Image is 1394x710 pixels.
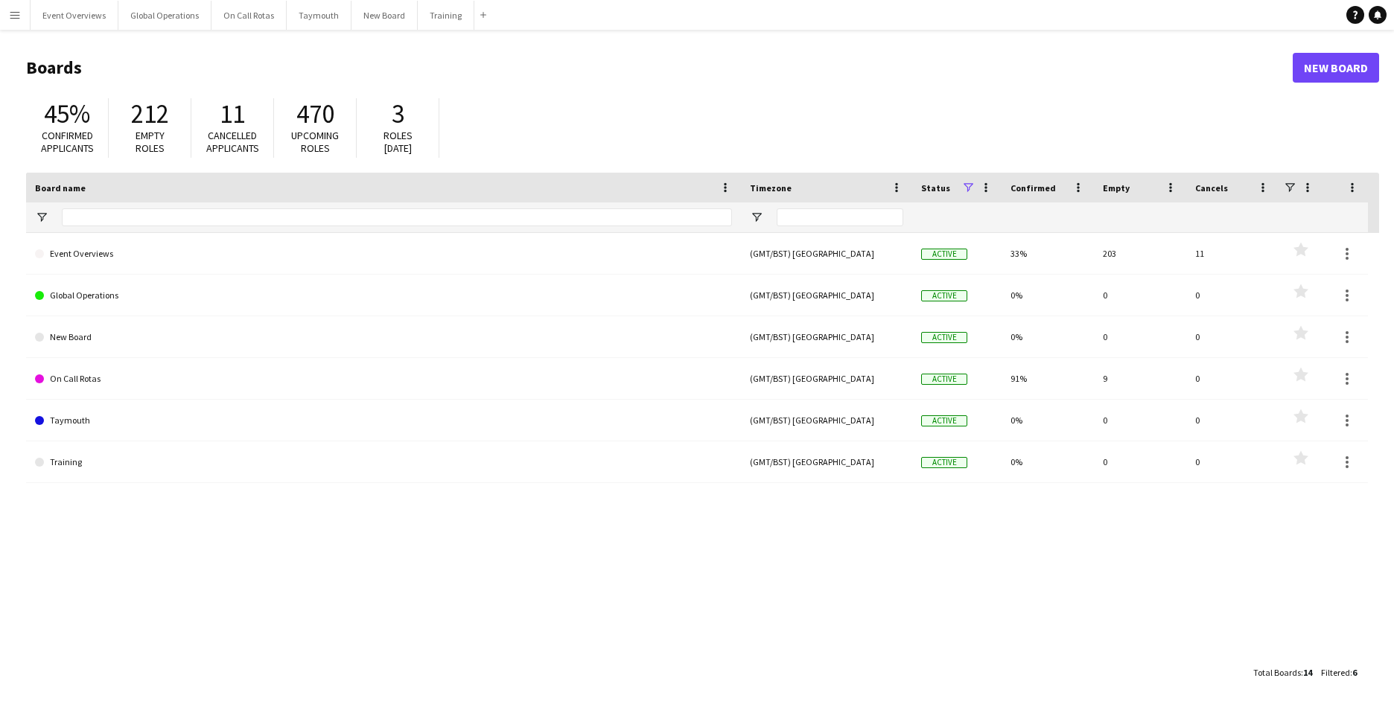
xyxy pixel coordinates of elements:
span: 212 [131,97,169,130]
span: Active [921,249,967,260]
div: 33% [1002,233,1094,274]
button: New Board [351,1,418,30]
div: 91% [1002,358,1094,399]
div: 0% [1002,316,1094,357]
div: 0 [1186,441,1279,482]
div: 0 [1094,400,1186,441]
span: Filtered [1321,667,1350,678]
button: Open Filter Menu [35,211,48,224]
span: Empty roles [136,129,165,155]
div: 0 [1186,358,1279,399]
span: Empty [1103,182,1130,194]
div: 0% [1002,441,1094,482]
button: Taymouth [287,1,351,30]
input: Timezone Filter Input [777,208,903,226]
span: Active [921,415,967,426]
span: Confirmed applicants [41,129,94,155]
div: 0 [1094,441,1186,482]
div: (GMT/BST) [GEOGRAPHIC_DATA] [741,275,912,316]
span: 470 [296,97,334,130]
a: Taymouth [35,400,732,441]
button: Global Operations [118,1,211,30]
div: : [1321,658,1357,687]
div: 0 [1186,400,1279,441]
button: Event Overviews [31,1,118,30]
div: 9 [1094,358,1186,399]
div: 0 [1094,275,1186,316]
div: : [1253,658,1312,687]
div: (GMT/BST) [GEOGRAPHIC_DATA] [741,316,912,357]
div: 0 [1094,316,1186,357]
div: 0% [1002,400,1094,441]
div: 0% [1002,275,1094,316]
span: 6 [1352,667,1357,678]
span: Active [921,457,967,468]
a: New Board [35,316,732,358]
button: Training [418,1,474,30]
span: Active [921,332,967,343]
div: 203 [1094,233,1186,274]
span: Status [921,182,950,194]
button: On Call Rotas [211,1,287,30]
span: Upcoming roles [291,129,339,155]
span: Total Boards [1253,667,1301,678]
div: (GMT/BST) [GEOGRAPHIC_DATA] [741,441,912,482]
span: 14 [1303,667,1312,678]
span: Active [921,374,967,385]
div: (GMT/BST) [GEOGRAPHIC_DATA] [741,400,912,441]
span: Cancelled applicants [206,129,259,155]
div: (GMT/BST) [GEOGRAPHIC_DATA] [741,233,912,274]
span: 11 [220,97,245,130]
span: Cancels [1195,182,1228,194]
button: Open Filter Menu [750,211,763,224]
input: Board name Filter Input [62,208,732,226]
a: Event Overviews [35,233,732,275]
span: 3 [392,97,404,130]
a: Training [35,441,732,483]
h1: Boards [26,57,1293,79]
div: 0 [1186,316,1279,357]
span: 45% [44,97,90,130]
a: On Call Rotas [35,358,732,400]
div: 11 [1186,233,1279,274]
div: (GMT/BST) [GEOGRAPHIC_DATA] [741,358,912,399]
span: Board name [35,182,86,194]
a: New Board [1293,53,1379,83]
span: Roles [DATE] [383,129,413,155]
div: 0 [1186,275,1279,316]
a: Global Operations [35,275,732,316]
span: Confirmed [1011,182,1056,194]
span: Active [921,290,967,301]
span: Timezone [750,182,792,194]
